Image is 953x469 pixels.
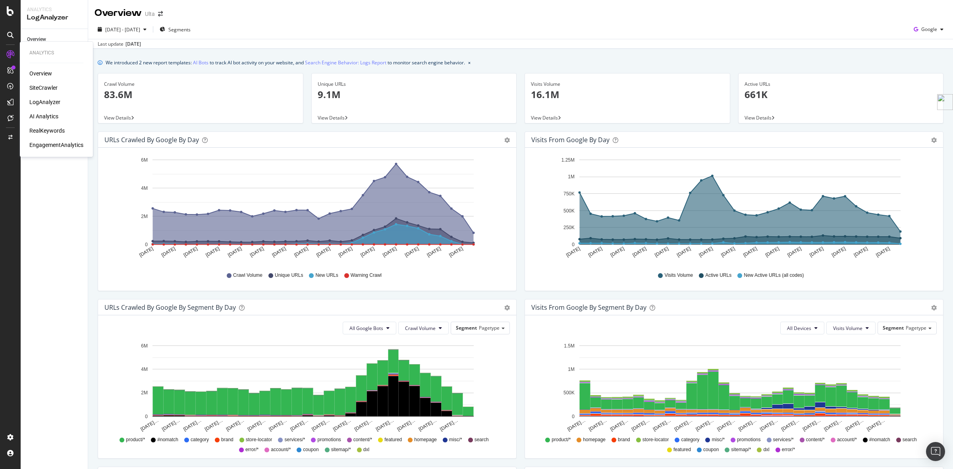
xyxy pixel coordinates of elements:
text: 1M [568,174,575,180]
span: product/* [126,436,145,443]
text: [DATE] [249,246,265,258]
button: Visits Volume [826,322,876,334]
text: 500K [563,208,575,214]
div: Visits Volume [531,81,724,88]
div: Crawl Volume [104,81,297,88]
div: arrow-right-arrow-left [158,11,163,17]
span: Active URLs [705,272,731,279]
button: close banner [466,57,473,68]
span: View Details [104,114,131,121]
div: Visits from Google by day [531,136,610,144]
div: info banner [98,58,943,67]
text: [DATE] [676,246,692,258]
div: [DATE] [125,41,141,48]
span: Pagetype [479,324,500,331]
div: Analytics [27,6,81,13]
a: Search Engine Behavior: Logs Report [305,58,386,67]
p: 661K [745,88,938,101]
p: 16.1M [531,88,724,101]
text: 2M [141,214,148,219]
text: [DATE] [448,246,464,258]
text: 0 [145,414,148,419]
span: dxl [763,446,769,453]
span: Crawl Volume [233,272,262,279]
text: [DATE] [764,246,780,258]
p: 9.1M [318,88,511,101]
text: 6M [141,157,148,163]
text: 500K [563,390,575,396]
span: coupon [703,446,719,453]
text: 0 [572,242,575,247]
text: 250K [563,225,575,230]
span: account/* [271,446,291,453]
text: [DATE] [138,246,154,258]
text: [DATE] [293,246,309,258]
span: services/* [773,436,794,443]
span: New URLs [315,272,338,279]
svg: A chart. [104,341,506,433]
span: [DATE] - [DATE] [105,26,140,33]
text: [DATE] [853,246,869,258]
span: Visits Volume [664,272,693,279]
div: Unique URLs [318,81,511,88]
a: SiteCrawler [29,84,58,92]
button: Google [911,23,947,36]
svg: A chart. [531,341,933,433]
div: We introduced 2 new report templates: to track AI bot activity on your website, and to monitor se... [106,58,465,67]
span: #nomatch [869,436,890,443]
span: Unique URLs [275,272,303,279]
text: [DATE] [271,246,287,258]
div: Analytics [29,50,83,56]
text: 1.5M [564,343,575,349]
div: RealKeywords [29,127,65,135]
a: LogAnalyzer [29,98,60,106]
text: [DATE] [587,246,603,258]
div: gear [504,305,510,311]
span: promotions [317,436,341,443]
span: product/* [552,436,571,443]
text: [DATE] [654,246,669,258]
text: [DATE] [742,246,758,258]
span: All Devices [787,325,811,332]
span: View Details [531,114,558,121]
a: EngagementAnalytics [29,141,83,149]
span: homepage [583,436,606,443]
text: 1M [568,367,575,372]
img: side-widget.svg [937,94,953,110]
text: [DATE] [382,246,397,258]
text: 1.25M [561,157,575,163]
span: Warning Crawl [351,272,382,279]
text: [DATE] [227,246,243,258]
div: Ulta [145,10,155,18]
text: [DATE] [698,246,714,258]
text: [DATE] [315,246,331,258]
span: account/* [837,436,857,443]
div: Overview [95,6,142,20]
div: A chart. [104,154,506,264]
span: sitemap/* [331,446,351,453]
button: [DATE] - [DATE] [95,23,150,36]
text: 0 [145,242,148,247]
span: search [475,436,489,443]
div: gear [931,137,937,143]
span: services/* [284,436,305,443]
span: promotions [737,436,760,443]
span: View Details [318,114,345,121]
text: [DATE] [787,246,803,258]
div: Overview [29,69,52,77]
text: [DATE] [831,246,847,258]
button: Crawl Volume [398,322,449,334]
span: All Google Bots [349,325,383,332]
span: featured [673,446,691,453]
a: AI Analytics [29,112,58,120]
text: [DATE] [183,246,199,258]
span: misc/* [712,436,725,443]
div: Active URLs [745,81,938,88]
span: Visits Volume [833,325,862,332]
span: Crawl Volume [405,325,436,332]
div: Overview [27,35,46,44]
button: All Google Bots [343,322,396,334]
